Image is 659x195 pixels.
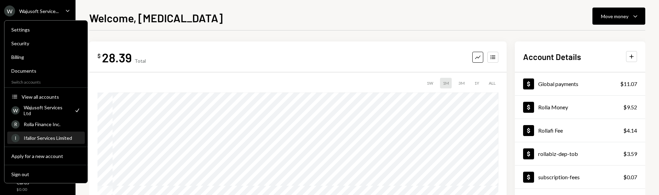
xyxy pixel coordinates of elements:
div: 1W [424,78,436,88]
div: Rollafi Fee [538,127,563,134]
a: subscription-fees$0.07 [515,166,645,188]
button: Sign out [7,168,85,181]
div: Wajusoft Services Ltd [24,105,70,116]
h1: Welcome, [MEDICAL_DATA] [89,11,223,25]
div: 3M [456,78,467,88]
div: 28.39 [102,50,132,65]
div: Rolla Finance Inc. [24,121,81,127]
div: View all accounts [22,94,81,100]
a: rollabiz-dep-tob$3.59 [515,142,645,165]
a: Billing [7,51,85,63]
div: Wajusoft Service... [19,8,59,14]
div: $4.14 [623,126,637,135]
button: Apply for a new account [7,150,85,162]
button: View all accounts [7,91,85,103]
div: 1Y [472,78,482,88]
div: Documents [11,68,81,74]
div: Billing [11,54,81,60]
div: I [11,134,20,142]
div: $3.59 [623,150,637,158]
div: Apply for a new account [11,153,81,159]
a: IIfallor Services Limited [7,132,85,144]
div: $0.07 [623,173,637,181]
a: RRolla Finance Inc. [7,118,85,130]
a: Global payments$11.07 [515,72,645,95]
h2: Account Details [523,51,581,62]
div: Total [135,58,146,64]
a: Security [7,37,85,49]
button: Move money [592,8,645,25]
a: Cards$0.00 [4,178,71,194]
div: W [11,106,20,114]
div: $0.00 [16,187,29,193]
div: Security [11,40,81,46]
div: W [4,5,15,16]
a: Settings [7,23,85,36]
div: Global payments [538,81,578,87]
div: Switch accounts [4,78,88,85]
div: Move money [601,13,628,20]
div: ALL [486,78,498,88]
div: Rolla Money [538,104,568,110]
div: 1M [440,78,452,88]
a: Documents [7,64,85,77]
div: $ [97,52,101,59]
div: subscription-fees [538,174,580,180]
div: Sign out [11,171,81,177]
div: Settings [11,27,81,33]
a: Rolla Money$9.52 [515,96,645,119]
a: Rollafi Fee$4.14 [515,119,645,142]
div: rollabiz-dep-tob [538,150,578,157]
div: Ifallor Services Limited [24,135,81,141]
div: $9.52 [623,103,637,111]
div: R [11,120,20,129]
div: $11.07 [620,80,637,88]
